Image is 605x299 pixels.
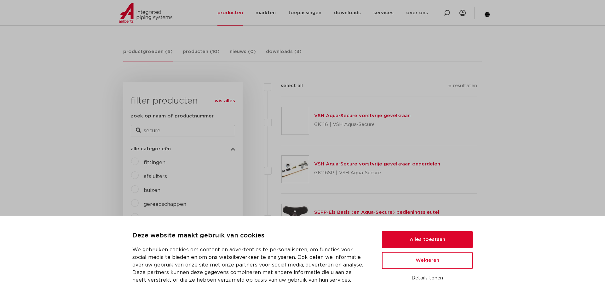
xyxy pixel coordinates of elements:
a: productgroepen (6) [123,48,173,62]
label: select all [271,82,303,90]
img: Thumbnail for SEPP-Eis Basis (en Aqua-Secure) bedieningssleutel [282,204,309,231]
p: Deze website maakt gebruik van cookies [132,231,367,241]
a: wis alles [215,97,235,105]
img: Thumbnail for VSH Aqua-Secure vorstvrije gevelkraan onderdelen [282,156,309,183]
a: downloads (3) [266,48,302,62]
a: VSH Aqua-Secure vorstvrije gevelkraan [314,113,411,118]
a: nieuws (0) [230,48,256,62]
p: GK116 | VSH Aqua-Secure [314,120,411,130]
p: We gebruiken cookies om content en advertenties te personaliseren, om functies voor social media ... [132,246,367,284]
h3: filter producten [131,95,235,107]
a: fittingen [144,160,165,165]
button: Weigeren [382,252,473,269]
p: 6 resultaten [448,82,477,92]
a: afsluiters [144,174,167,179]
a: gereedschappen [144,202,186,207]
label: zoek op naam of productnummer [131,112,214,120]
button: Alles toestaan [382,231,473,248]
a: buizen [144,188,160,193]
button: Details tonen [382,273,473,284]
a: VSH Aqua-Secure vorstvrije gevelkraan onderdelen [314,162,440,166]
input: zoeken [131,125,235,136]
button: alle categorieën [131,147,235,151]
span: alle categorieën [131,147,171,151]
p: GK116SP | VSH Aqua-Secure [314,168,440,178]
a: producten (10) [183,48,220,62]
a: SEPP-Eis Basis (en Aqua-Secure) bedieningssleutel [314,210,439,215]
img: Thumbnail for VSH Aqua-Secure vorstvrije gevelkraan [282,107,309,135]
